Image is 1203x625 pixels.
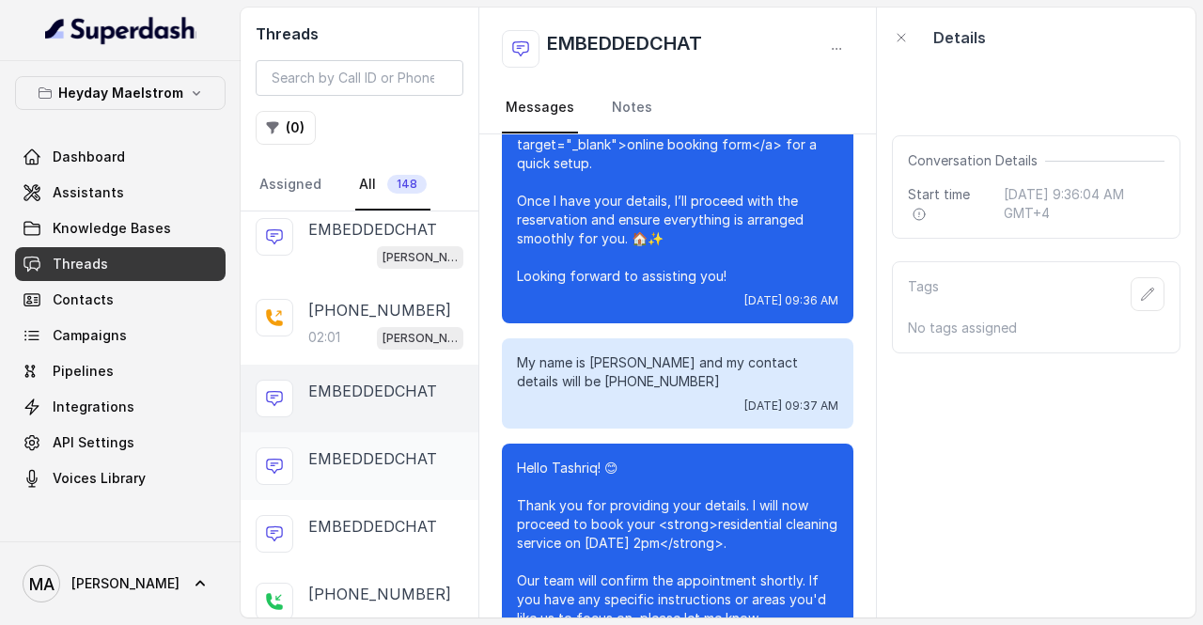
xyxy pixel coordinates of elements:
[383,329,458,348] p: [PERSON_NAME]
[15,76,226,110] button: Heyday Maelstrom
[517,353,838,391] p: My name is [PERSON_NAME] and my contact details will be [PHONE_NUMBER]
[71,574,180,593] span: [PERSON_NAME]
[547,30,702,68] h2: EMBEDDEDCHAT
[15,319,226,352] a: Campaigns
[308,515,437,538] p: EMBEDDEDCHAT
[53,398,134,416] span: Integrations
[29,574,55,594] text: MA
[908,277,939,311] p: Tags
[15,354,226,388] a: Pipelines
[256,160,463,211] nav: Tabs
[308,380,437,402] p: EMBEDDEDCHAT
[502,83,853,133] nav: Tabs
[15,211,226,245] a: Knowledge Bases
[256,23,463,45] h2: Threads
[53,148,125,166] span: Dashboard
[308,583,451,605] p: [PHONE_NUMBER]
[308,328,340,347] p: 02:01
[383,248,458,267] p: [PERSON_NAME]
[744,398,838,414] span: [DATE] 09:37 AM
[45,15,196,45] img: light.svg
[908,151,1045,170] span: Conversation Details
[15,557,226,610] a: [PERSON_NAME]
[308,447,437,470] p: EMBEDDEDCHAT
[15,461,226,495] a: Voices Library
[908,319,1164,337] p: No tags assigned
[355,160,430,211] a: All148
[53,326,127,345] span: Campaigns
[53,290,114,309] span: Contacts
[908,185,988,223] span: Start time
[53,183,124,202] span: Assistants
[256,160,325,211] a: Assigned
[15,247,226,281] a: Threads
[58,82,183,104] p: Heyday Maelstrom
[15,390,226,424] a: Integrations
[53,469,146,488] span: Voices Library
[502,83,578,133] a: Messages
[1004,185,1164,223] span: [DATE] 9:36:04 AM GMT+4
[744,293,838,308] span: [DATE] 09:36 AM
[933,26,986,49] p: Details
[53,362,114,381] span: Pipelines
[15,176,226,210] a: Assistants
[15,140,226,174] a: Dashboard
[308,218,437,241] p: EMBEDDEDCHAT
[53,219,171,238] span: Knowledge Bases
[15,283,226,317] a: Contacts
[308,299,451,321] p: [PHONE_NUMBER]
[53,255,108,273] span: Threads
[256,111,316,145] button: (0)
[387,175,427,194] span: 148
[608,83,656,133] a: Notes
[53,433,134,452] span: API Settings
[256,60,463,96] input: Search by Call ID or Phone Number
[15,426,226,460] a: API Settings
